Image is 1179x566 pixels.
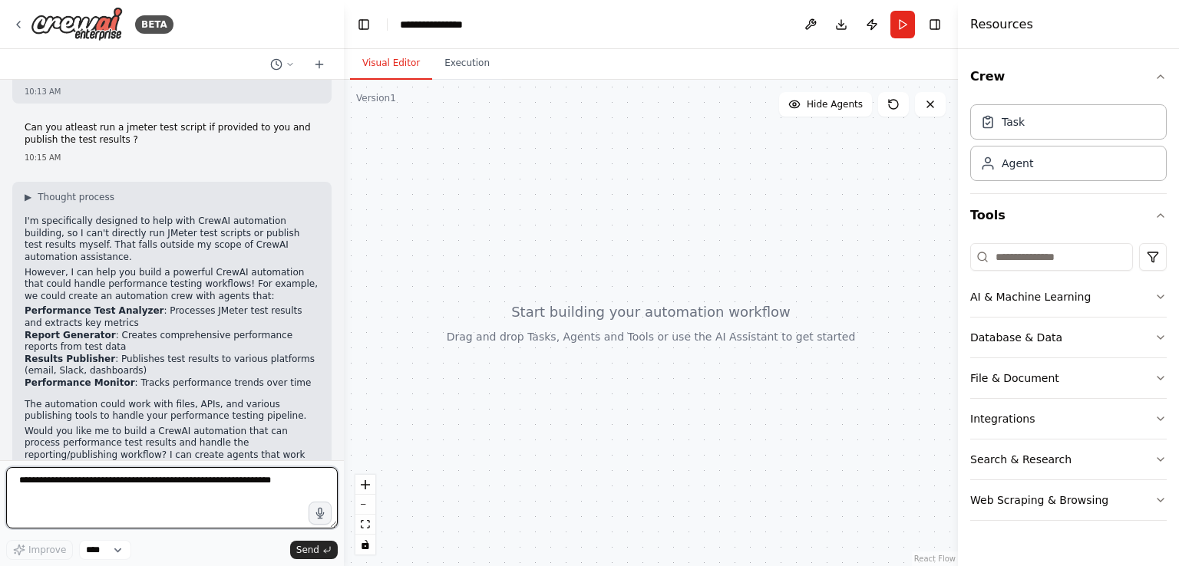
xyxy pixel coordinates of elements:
span: Improve [28,544,66,556]
button: File & Document [970,358,1167,398]
div: 10:13 AM [25,86,319,97]
span: Send [296,544,319,556]
p: I'm specifically designed to help with CrewAI automation building, so I can't directly run JMeter... [25,216,319,263]
button: Integrations [970,399,1167,439]
div: Integrations [970,411,1035,426]
div: Web Scraping & Browsing [970,492,1108,508]
button: Hide left sidebar [353,14,375,35]
nav: breadcrumb [400,17,477,32]
h4: Resources [970,15,1033,34]
button: zoom out [355,495,375,515]
button: Database & Data [970,318,1167,357]
button: Click to speak your automation idea [309,502,332,525]
div: Task [1002,114,1025,130]
div: Agent [1002,156,1033,171]
div: BETA [135,15,173,34]
p: The automation could work with files, APIs, and various publishing tools to handle your performan... [25,399,319,423]
button: Crew [970,55,1167,98]
li: : Processes JMeter test results and extracts key metrics [25,305,319,329]
button: Execution [432,48,502,80]
p: Can you atleast run a jmeter test script if provided to you and publish the test results ? [25,122,319,146]
span: Hide Agents [807,98,863,110]
button: Web Scraping & Browsing [970,480,1167,520]
button: Hide right sidebar [924,14,946,35]
div: File & Document [970,370,1059,386]
strong: Results Publisher [25,354,115,364]
button: Search & Research [970,439,1167,479]
button: Send [290,541,338,559]
button: Improve [6,540,73,560]
button: Tools [970,194,1167,237]
strong: Performance Monitor [25,377,135,388]
li: : Tracks performance trends over time [25,377,319,390]
button: Visual Editor [350,48,432,80]
button: Hide Agents [779,92,872,117]
div: Crew [970,98,1167,193]
div: 10:15 AM [25,152,319,163]
li: : Creates comprehensive performance reports from test data [25,330,319,354]
button: AI & Machine Learning [970,277,1167,317]
button: toggle interactivity [355,535,375,554]
a: React Flow attribution [914,554,956,563]
p: However, I can help you build a powerful CrewAI automation that could handle performance testing ... [25,267,319,303]
button: zoom in [355,475,375,495]
div: Database & Data [970,330,1062,345]
span: ▶ [25,191,31,203]
img: Logo [31,7,123,41]
button: Switch to previous chat [264,55,301,74]
li: : Publishes test results to various platforms (email, Slack, dashboards) [25,354,319,377]
div: Version 1 [356,92,396,104]
div: Search & Research [970,452,1072,467]
div: Tools [970,237,1167,533]
strong: Performance Test Analyzer [25,305,164,316]
p: Would you like me to build a CrewAI automation that can process performance test results and hand... [25,426,319,485]
span: Thought process [38,191,114,203]
button: Start a new chat [307,55,332,74]
button: ▶Thought process [25,191,114,203]
div: AI & Machine Learning [970,289,1091,304]
div: React Flow controls [355,475,375,554]
strong: Report Generator [25,330,116,341]
button: fit view [355,515,375,535]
